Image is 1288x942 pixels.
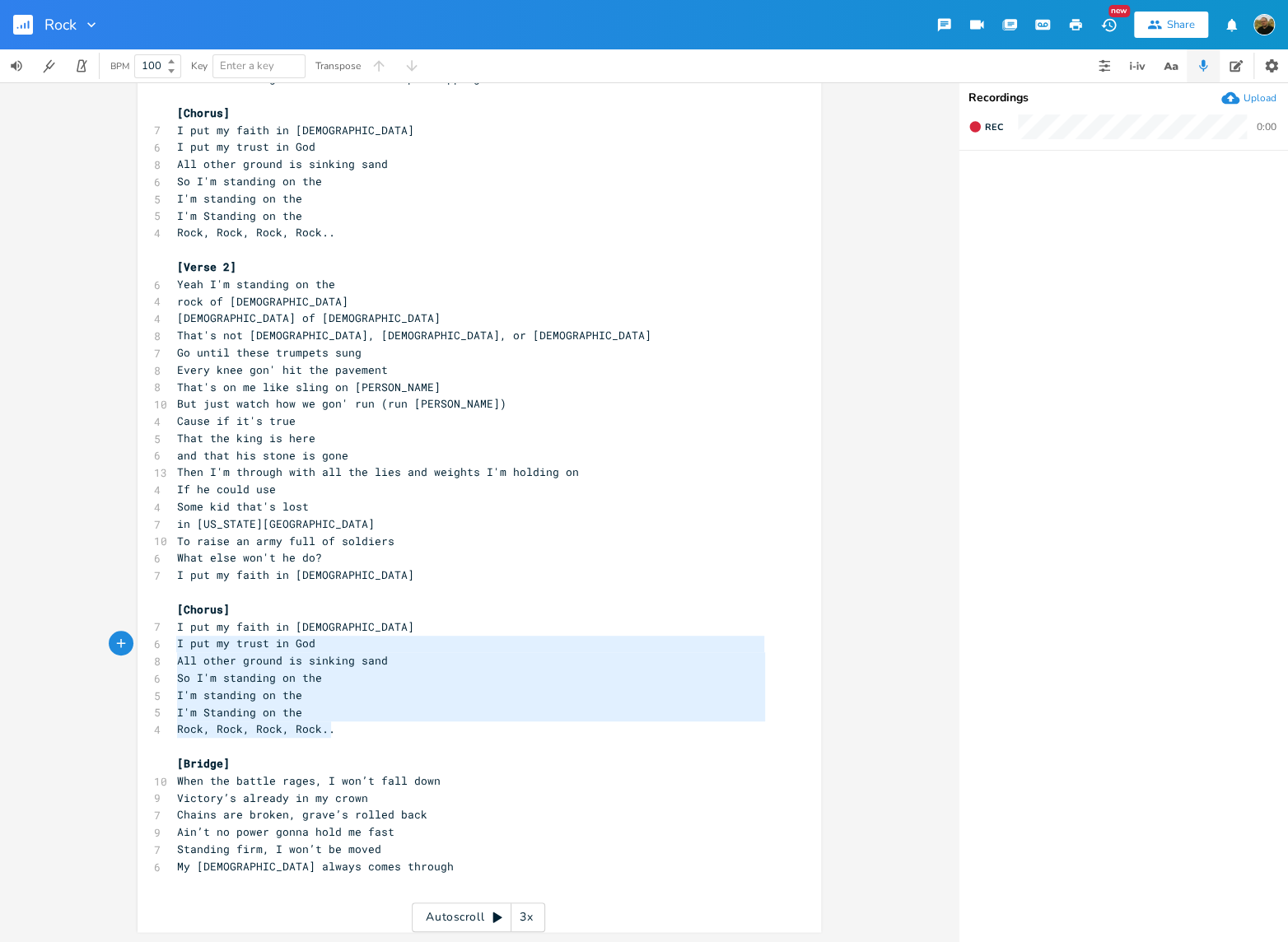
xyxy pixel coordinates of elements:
[177,550,322,565] span: What else won't he do?
[177,345,362,360] span: Go until these trumpets sung
[1167,17,1195,32] div: Share
[1134,12,1208,38] button: Share
[177,670,322,685] span: So I'm standing on the
[968,92,1278,104] div: Recordings
[191,61,208,71] div: Key
[1221,89,1276,107] button: Upload
[177,191,302,206] span: I'm standing on the
[177,380,441,394] span: That's on me like sling on [PERSON_NAME]
[177,567,414,582] span: I put my faith in [DEMOGRAPHIC_DATA]
[177,156,388,171] span: All other ground is sinking sand
[177,773,441,788] span: When the battle rages, I won’t fall down
[177,721,335,736] span: Rock, Rock, Rock, Rock..
[177,431,315,445] span: That the king is here
[177,653,388,668] span: All other ground is sinking sand
[177,208,302,223] span: I'm Standing on the
[177,259,236,274] span: [Verse 2]
[177,277,335,291] span: Yeah I'm standing on the
[1244,91,1276,105] div: Upload
[315,61,361,71] div: Transpose
[177,310,441,325] span: [DEMOGRAPHIC_DATA] of [DEMOGRAPHIC_DATA]
[985,121,1003,133] span: Rec
[177,705,302,720] span: I'm Standing on the
[177,842,381,856] span: Standing firm, I won’t be moved
[177,123,414,138] span: I put my faith in [DEMOGRAPHIC_DATA]
[177,499,309,514] span: Some kid that's lost
[1257,122,1276,132] div: 0:00
[177,464,579,479] span: Then I'm through with all the lies and weights I'm holding on
[177,174,322,189] span: So I'm standing on the
[177,790,368,805] span: Victory’s already in my crown
[177,516,375,531] span: in [US_STATE][GEOGRAPHIC_DATA]
[177,482,276,497] span: If he could use
[962,114,1010,140] button: Rec
[177,448,348,463] span: and that his stone is gone
[177,413,296,428] span: Cause if it's true
[412,902,545,932] div: Autoscroll
[177,859,454,874] span: My [DEMOGRAPHIC_DATA] always comes through
[177,225,335,240] span: Rock, Rock, Rock, Rock..
[220,58,274,73] span: Enter a key
[44,17,77,32] span: Rock
[177,688,302,702] span: I'm standing on the
[177,139,315,154] span: I put my trust in God
[177,756,230,771] span: [Bridge]
[1253,14,1275,35] img: Jordan Jankoviak
[177,294,348,309] span: rock of [DEMOGRAPHIC_DATA]
[177,328,651,343] span: That's not [DEMOGRAPHIC_DATA], [DEMOGRAPHIC_DATA], or [DEMOGRAPHIC_DATA]
[177,636,315,651] span: I put my trust in God
[177,824,394,839] span: Ain’t no power gonna hold me fast
[110,62,129,71] div: BPM
[511,902,541,932] div: 3x
[177,619,414,634] span: I put my faith in [DEMOGRAPHIC_DATA]
[1108,5,1130,17] div: New
[177,602,230,617] span: [Chorus]
[177,105,230,120] span: [Chorus]
[177,396,506,411] span: But just watch how we gon' run (run [PERSON_NAME])
[177,362,388,377] span: Every knee gon' hit the pavement
[1092,10,1125,40] button: New
[177,534,394,548] span: To raise an army full of soldiers
[177,807,427,822] span: Chains are broken, grave’s rolled back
